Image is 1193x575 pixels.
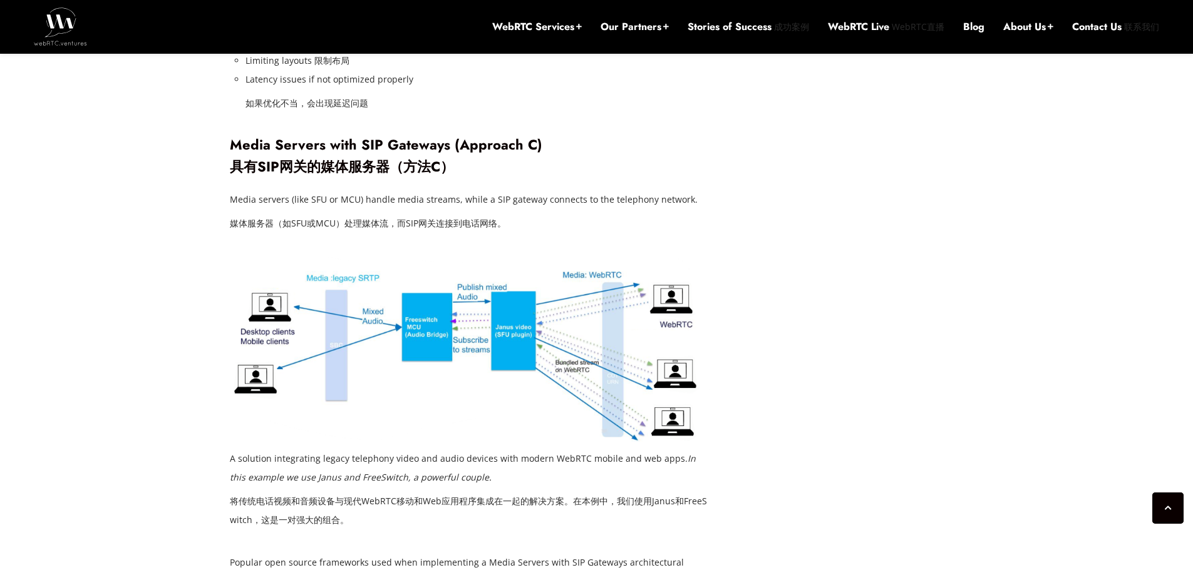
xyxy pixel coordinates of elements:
p: Media servers (like SFU or MCU) handle media streams, while a SIP gateway connects to the telepho... [230,190,712,238]
font: 具有SIP网关的媒体服务器（方法C） [230,156,454,176]
font: 媒体服务器（如SFU或MCU）处理媒体流，而SIP网关连接到电话网络。 [230,217,506,229]
font: 限制布局 [314,54,349,66]
a: About Us [1003,20,1053,34]
img: WebRTC.ventures [34,8,87,45]
figcaption: A solution integrating legacy telephony video and audio devices with modern WebRTC mobile and web... [230,449,712,534]
a: Stories of Success [688,20,772,34]
font: 联系我们 [1124,21,1159,33]
a: Blog [963,20,984,34]
font: 将传统电话视频和音频设备与现代WebRTC移动和Web应用程序集成在一起的解决方案。在本例中，我们使用Janus和FreeSwitch，这是一对强大的组合。 [230,495,707,526]
font: 成功案例 [774,21,809,33]
li: Latency issues if not optimized properly [245,70,712,118]
font: WebRTC直播 [892,21,944,33]
a: WebRTC Services [492,20,582,34]
h3: Media Servers with SIP Gateways (Approach C) [230,136,712,180]
a: Contact Us [1072,20,1122,34]
li: Limiting layouts [245,51,712,70]
a: Our Partners [601,20,669,34]
img: Example architecture of a solution integrating legacy telephony video and audio devices with mode... [230,257,712,445]
font: 如果优化不当，会出现延迟问题 [245,97,368,109]
a: WebRTC Live [828,20,889,34]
